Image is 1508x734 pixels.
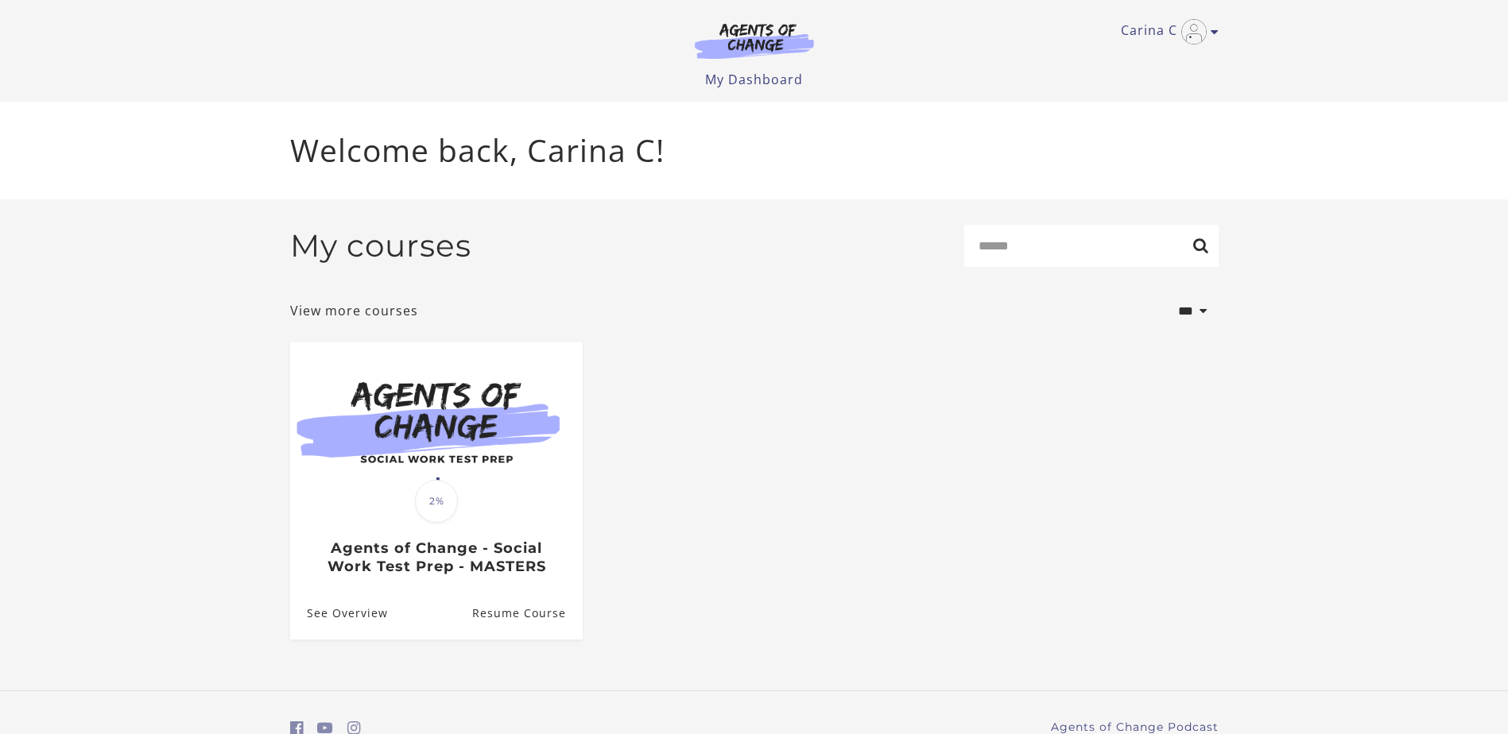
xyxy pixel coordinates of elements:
a: Agents of Change - Social Work Test Prep - MASTERS: Resume Course [471,588,582,639]
a: My Dashboard [705,71,803,88]
p: Welcome back, Carina C! [290,127,1219,174]
h2: My courses [290,227,471,265]
a: Agents of Change - Social Work Test Prep - MASTERS: See Overview [290,588,388,639]
img: Agents of Change Logo [678,22,831,59]
a: View more courses [290,301,418,320]
h3: Agents of Change - Social Work Test Prep - MASTERS [307,539,565,575]
a: Toggle menu [1121,19,1211,44]
span: 2% [415,480,458,523]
